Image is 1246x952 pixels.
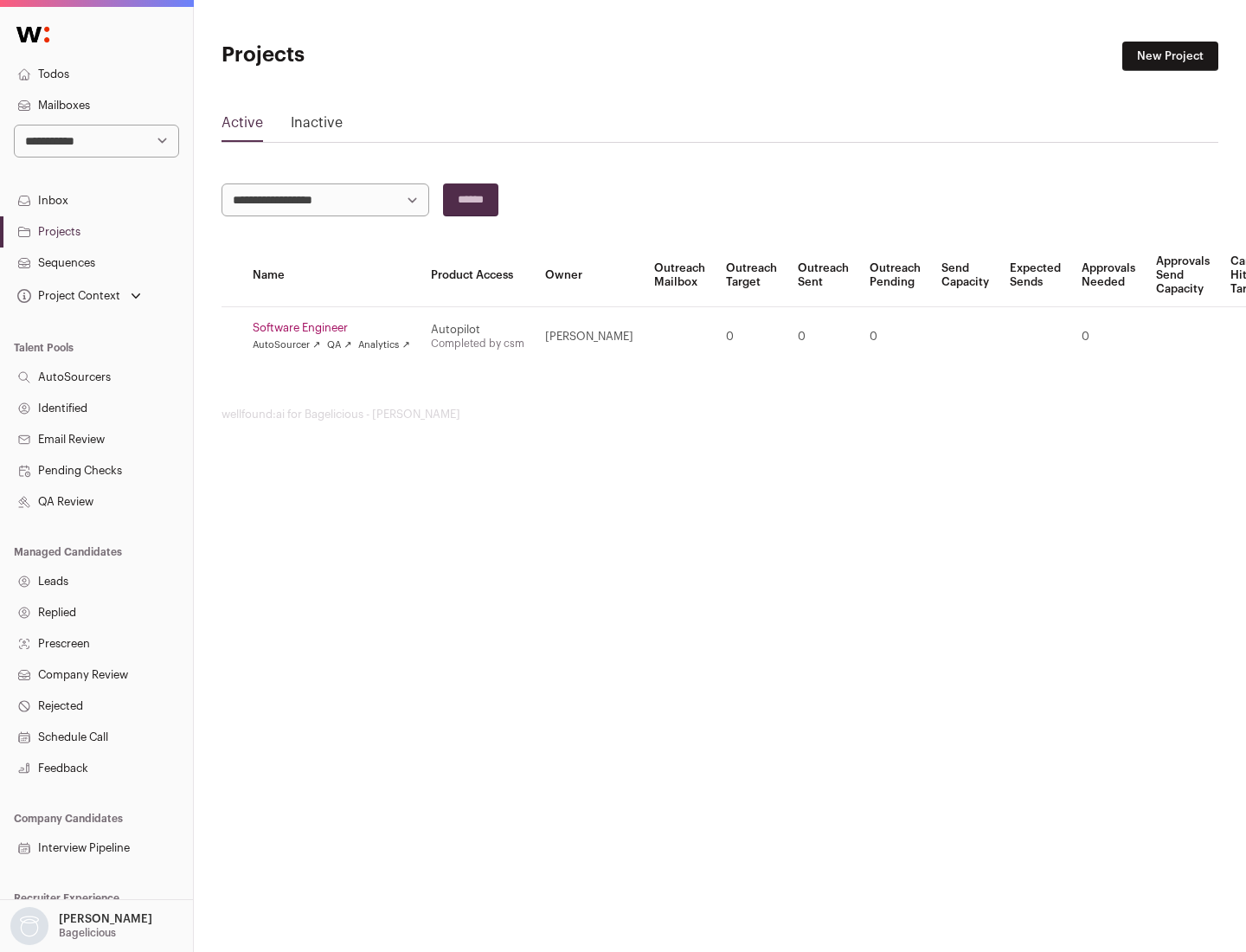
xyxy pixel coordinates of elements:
[1146,244,1220,307] th: Approvals Send Capacity
[7,17,59,52] img: Wellfound
[787,244,859,307] th: Outreach Sent
[431,323,524,337] div: Autopilot
[253,338,320,352] a: AutoSourcer ↗
[535,307,644,367] td: [PERSON_NAME]
[7,907,156,945] button: Open dropdown
[253,321,410,335] a: Software Engineer
[327,338,351,352] a: QA ↗
[10,907,48,945] img: nopic.png
[291,113,343,140] a: Inactive
[1071,307,1146,367] td: 0
[644,244,716,307] th: Outreach Mailbox
[716,244,787,307] th: Outreach Target
[431,338,524,349] a: Completed by csm
[859,244,931,307] th: Outreach Pending
[358,338,409,352] a: Analytics ↗
[222,408,1218,421] footer: wellfound:ai for Bagelicious - [PERSON_NAME]
[14,284,145,308] button: Open dropdown
[999,244,1071,307] th: Expected Sends
[14,289,120,303] div: Project Context
[535,244,644,307] th: Owner
[59,912,152,926] p: [PERSON_NAME]
[222,42,554,69] h1: Projects
[59,926,116,940] p: Bagelicious
[1071,244,1146,307] th: Approvals Needed
[1122,42,1218,71] a: New Project
[931,244,999,307] th: Send Capacity
[716,307,787,367] td: 0
[421,244,535,307] th: Product Access
[222,113,263,140] a: Active
[787,307,859,367] td: 0
[859,307,931,367] td: 0
[242,244,421,307] th: Name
